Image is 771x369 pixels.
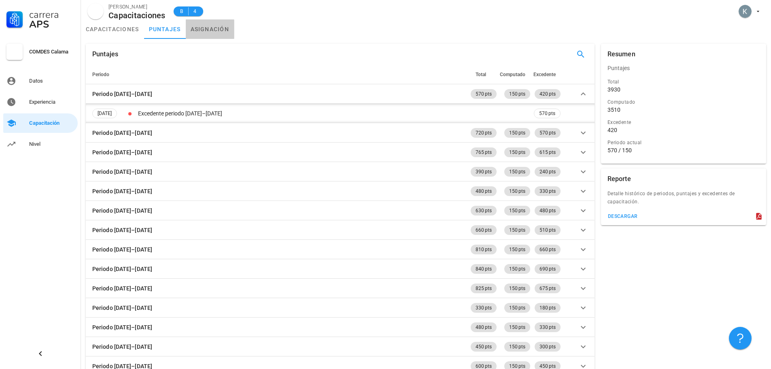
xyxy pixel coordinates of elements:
[509,245,525,254] span: 150 pts
[509,128,525,138] span: 150 pts
[92,245,152,254] div: Periodo [DATE]–[DATE]
[476,89,492,99] span: 570 pts
[476,186,492,196] span: 480 pts
[509,186,525,196] span: 150 pts
[533,72,556,77] span: Excedente
[539,128,556,138] span: 570 pts
[3,134,78,154] a: Nivel
[29,120,74,126] div: Capacitación
[604,211,641,222] button: descargar
[476,167,492,177] span: 390 pts
[192,7,198,15] span: 4
[92,148,152,157] div: Periodo [DATE]–[DATE]
[81,19,144,39] a: capacitaciones
[509,89,525,99] span: 150 pts
[92,128,152,137] div: Periodo [DATE]–[DATE]
[29,19,74,29] div: APS
[539,167,556,177] span: 240 pts
[739,5,752,18] div: avatar
[539,264,556,274] span: 690 pts
[607,44,635,65] div: Resumen
[601,58,766,78] div: Puntajes
[476,284,492,293] span: 825 pts
[29,49,74,55] div: COMDES Calama
[476,303,492,313] span: 330 pts
[509,206,525,215] span: 150 pts
[92,187,152,196] div: Periodo [DATE]–[DATE]
[539,284,556,293] span: 675 pts
[607,118,760,126] div: Excedente
[92,342,152,351] div: Periodo [DATE]–[DATE]
[29,10,74,19] div: Carrera
[539,303,556,313] span: 180 pts
[136,104,532,123] td: Excedente periodo [DATE]–[DATE]
[92,206,152,215] div: Periodo [DATE]–[DATE]
[29,99,74,105] div: Experiencia
[3,92,78,112] a: Experiencia
[539,322,556,332] span: 330 pts
[607,98,760,106] div: Computado
[607,78,760,86] div: Total
[108,11,166,20] div: Capacitaciones
[607,86,620,93] div: 3930
[3,71,78,91] a: Datos
[476,147,492,157] span: 765 pts
[539,89,556,99] span: 420 pts
[92,90,152,98] div: Periodo [DATE]–[DATE]
[144,19,186,39] a: puntajes
[29,78,74,84] div: Datos
[186,19,234,39] a: asignación
[476,128,492,138] span: 720 pts
[29,141,74,147] div: Nivel
[92,44,118,65] div: Puntajes
[607,126,617,134] div: 420
[476,206,492,215] span: 630 pts
[476,264,492,274] span: 840 pts
[86,65,469,84] th: Periodo
[539,206,556,215] span: 480 pts
[98,109,112,118] span: [DATE]
[92,303,152,312] div: Periodo [DATE]–[DATE]
[509,147,525,157] span: 150 pts
[92,264,152,273] div: Periodo [DATE]–[DATE]
[469,65,498,84] th: Total
[108,3,166,11] div: [PERSON_NAME]
[509,342,525,352] span: 150 pts
[87,3,104,19] div: avatar
[92,226,152,235] div: Periodo [DATE]–[DATE]
[539,342,556,352] span: 300 pts
[539,147,556,157] span: 615 pts
[500,72,525,77] span: Computado
[476,225,492,235] span: 660 pts
[476,342,492,352] span: 450 pts
[509,225,525,235] span: 150 pts
[476,245,492,254] span: 810 pts
[498,65,532,84] th: Computado
[92,284,152,293] div: Periodo [DATE]–[DATE]
[607,213,638,219] div: descargar
[607,106,620,113] div: 3510
[92,167,152,176] div: Periodo [DATE]–[DATE]
[532,65,562,84] th: Excedente
[607,169,631,190] div: Reporte
[92,72,109,77] span: Periodo
[539,225,556,235] span: 510 pts
[607,139,760,147] div: Periodo actual
[476,322,492,332] span: 480 pts
[509,284,525,293] span: 150 pts
[601,190,766,211] div: Detalle histórico de periodos, puntajes y excedentes de capacitación.
[92,323,152,332] div: Periodo [DATE]–[DATE]
[509,264,525,274] span: 150 pts
[539,245,556,254] span: 660 pts
[509,167,525,177] span: 150 pts
[178,7,185,15] span: B
[539,109,555,118] span: 570 pts
[607,147,760,154] div: 570 / 150
[509,322,525,332] span: 150 pts
[3,113,78,133] a: Capacitación
[509,303,525,313] span: 150 pts
[539,186,556,196] span: 330 pts
[476,72,486,77] span: Total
